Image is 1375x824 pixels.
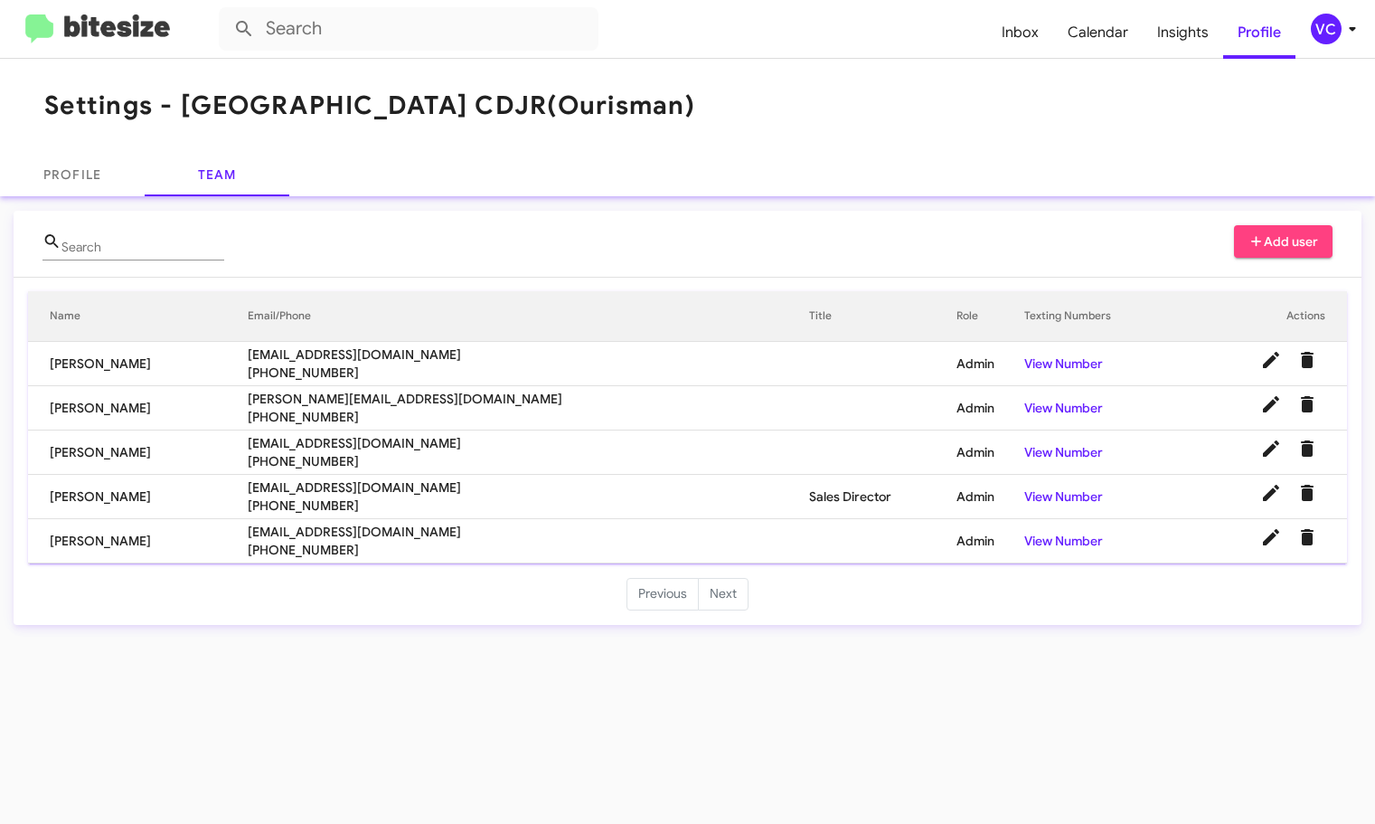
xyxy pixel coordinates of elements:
[1024,355,1103,372] a: View Number
[44,91,695,120] h1: Settings - [GEOGRAPHIC_DATA] CDJR
[1024,400,1103,416] a: View Number
[219,7,598,51] input: Search
[1024,291,1179,342] th: Texting Numbers
[547,90,695,121] span: (Ourisman)
[61,241,224,255] input: Name or Email
[248,364,809,382] span: [PHONE_NUMBER]
[248,523,809,541] span: [EMAIL_ADDRESS][DOMAIN_NAME]
[28,342,248,386] td: [PERSON_NAME]
[1289,475,1325,511] button: Delete User
[28,291,248,342] th: Name
[956,475,1024,519] td: Admin
[1024,444,1103,460] a: View Number
[248,434,809,452] span: [EMAIL_ADDRESS][DOMAIN_NAME]
[28,475,248,519] td: [PERSON_NAME]
[1024,488,1103,505] a: View Number
[1289,431,1325,467] button: Delete User
[956,431,1024,475] td: Admin
[28,386,248,431] td: [PERSON_NAME]
[809,291,956,342] th: Title
[956,386,1024,431] td: Admin
[248,346,809,364] span: [EMAIL_ADDRESS][DOMAIN_NAME]
[1223,6,1295,59] a: Profile
[248,541,809,559] span: [PHONE_NUMBER]
[248,390,809,408] span: [PERSON_NAME][EMAIL_ADDRESS][DOMAIN_NAME]
[1179,291,1347,342] th: Actions
[28,519,248,564] td: [PERSON_NAME]
[1234,225,1333,258] button: Add user
[809,475,956,519] td: Sales Director
[1143,6,1223,59] a: Insights
[987,6,1053,59] a: Inbox
[248,452,809,470] span: [PHONE_NUMBER]
[28,431,248,475] td: [PERSON_NAME]
[248,291,809,342] th: Email/Phone
[145,153,289,196] a: Team
[1289,342,1325,378] button: Delete User
[1024,533,1103,549] a: View Number
[248,497,809,515] span: [PHONE_NUMBER]
[1248,225,1319,258] span: Add user
[248,478,809,497] span: [EMAIL_ADDRESS][DOMAIN_NAME]
[956,342,1024,386] td: Admin
[956,291,1024,342] th: Role
[956,519,1024,564] td: Admin
[1311,14,1342,44] div: VC
[1289,519,1325,555] button: Delete User
[248,408,809,426] span: [PHONE_NUMBER]
[1053,6,1143,59] a: Calendar
[1295,14,1355,44] button: VC
[1289,386,1325,422] button: Delete User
